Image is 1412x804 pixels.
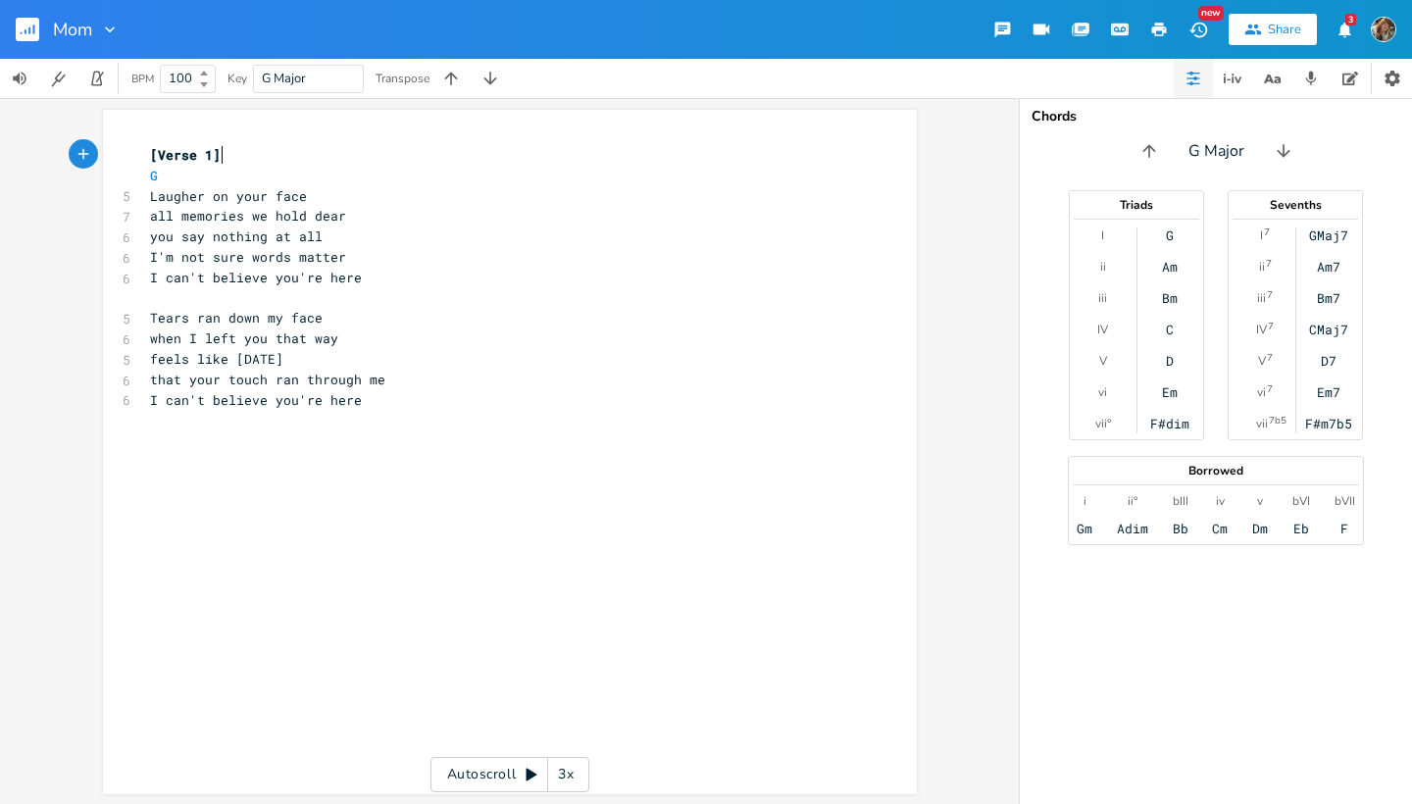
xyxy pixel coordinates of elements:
[1166,353,1174,369] div: D
[1257,384,1266,400] div: vi
[1229,199,1362,211] div: Sevenths
[150,309,323,327] span: Tears ran down my face
[1162,384,1178,400] div: Em
[1292,493,1310,509] div: bVI
[150,167,158,184] span: G
[1098,384,1107,400] div: vi
[1305,416,1352,431] div: F#m7b5
[150,391,362,409] span: I can't believe you're here
[227,73,247,84] div: Key
[1252,521,1268,536] div: Dm
[150,146,221,164] span: [Verse 1]
[150,207,346,225] span: all memories we hold dear
[1267,287,1273,303] sup: 7
[1098,290,1107,306] div: iii
[1069,465,1363,477] div: Borrowed
[1267,381,1273,397] sup: 7
[1097,322,1108,337] div: IV
[1267,350,1273,366] sup: 7
[150,248,346,266] span: I'm not sure words matter
[150,269,362,286] span: I can't believe you're here
[1259,259,1265,275] div: ii
[1266,256,1272,272] sup: 7
[1150,416,1189,431] div: F#dim
[1268,319,1274,334] sup: 7
[1321,353,1336,369] div: D7
[1309,322,1348,337] div: CMaj7
[1100,259,1106,275] div: ii
[1101,227,1104,243] div: I
[1317,290,1340,306] div: Bm7
[1166,322,1174,337] div: C
[150,371,385,388] span: that your touch ran through me
[1345,14,1356,25] div: 3
[1317,384,1340,400] div: Em7
[150,350,283,368] span: feels like [DATE]
[1032,110,1400,124] div: Chords
[1173,493,1188,509] div: bIII
[1258,353,1266,369] div: V
[1198,6,1224,21] div: New
[1095,416,1111,431] div: vii°
[1293,521,1309,536] div: Eb
[1084,493,1086,509] div: i
[1188,140,1244,163] span: G Major
[1212,521,1228,536] div: Cm
[1257,493,1263,509] div: v
[1099,353,1107,369] div: V
[1077,521,1092,536] div: Gm
[1260,227,1263,243] div: I
[1317,259,1340,275] div: Am7
[1256,322,1267,337] div: IV
[1335,493,1355,509] div: bVII
[1070,199,1203,211] div: Triads
[1162,290,1178,306] div: Bm
[1371,17,1396,42] img: mevanwylen
[1166,227,1174,243] div: G
[1216,493,1225,509] div: iv
[548,757,583,792] div: 3x
[262,70,306,87] span: G Major
[150,227,323,245] span: you say nothing at all
[1264,225,1270,240] sup: 7
[150,329,338,347] span: when I left you that way
[376,73,429,84] div: Transpose
[1256,416,1268,431] div: vii
[1309,227,1348,243] div: GMaj7
[150,187,307,205] span: Laugher on your face
[1325,12,1364,47] button: 3
[131,74,154,84] div: BPM
[430,757,589,792] div: Autoscroll
[1162,259,1178,275] div: Am
[1179,12,1218,47] button: New
[1128,493,1137,509] div: ii°
[1257,290,1266,306] div: iii
[1229,14,1317,45] button: Share
[1117,521,1148,536] div: Adim
[53,21,92,38] span: Mom
[1340,521,1348,536] div: F
[1268,21,1301,38] div: Share
[1269,413,1286,428] sup: 7b5
[1173,521,1188,536] div: Bb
